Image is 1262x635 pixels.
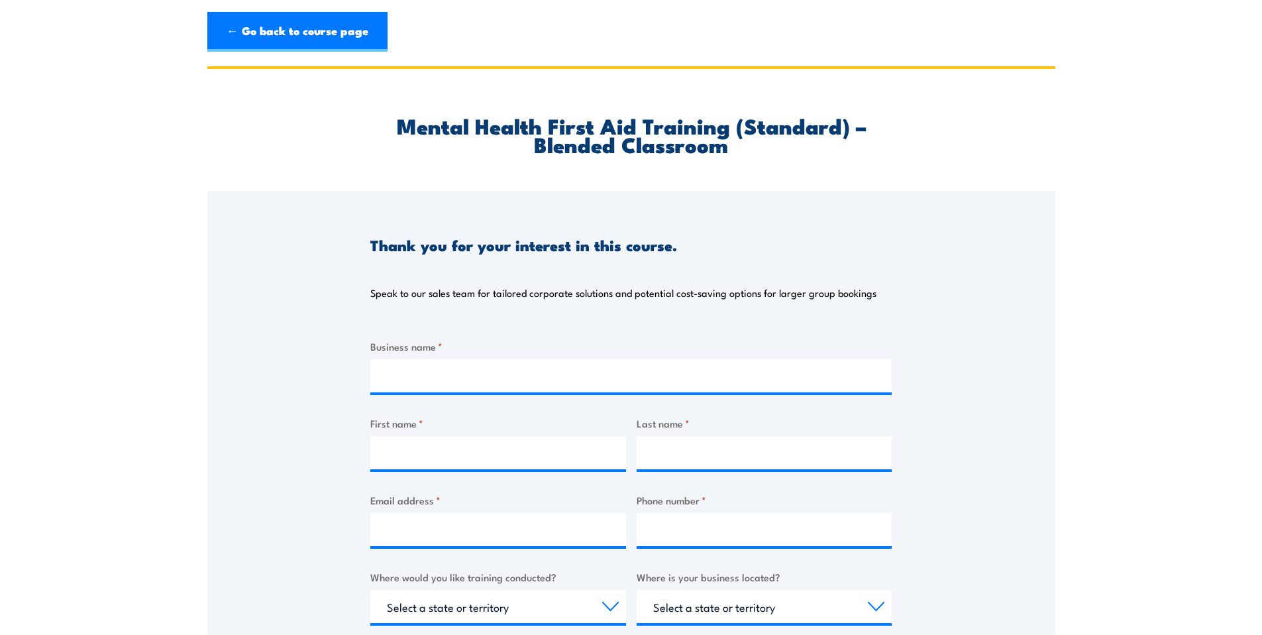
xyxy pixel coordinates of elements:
h2: Mental Health First Aid Training (Standard) – Blended Classroom [370,116,892,153]
label: Where is your business located? [637,569,892,585]
label: Where would you like training conducted? [370,569,626,585]
label: Email address [370,492,626,508]
label: First name [370,416,626,431]
p: Speak to our sales team for tailored corporate solutions and potential cost-saving options for la... [370,286,876,300]
label: Last name [637,416,892,431]
a: ← Go back to course page [207,12,388,52]
h3: Thank you for your interest in this course. [370,237,677,253]
label: Phone number [637,492,892,508]
label: Business name [370,339,892,354]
